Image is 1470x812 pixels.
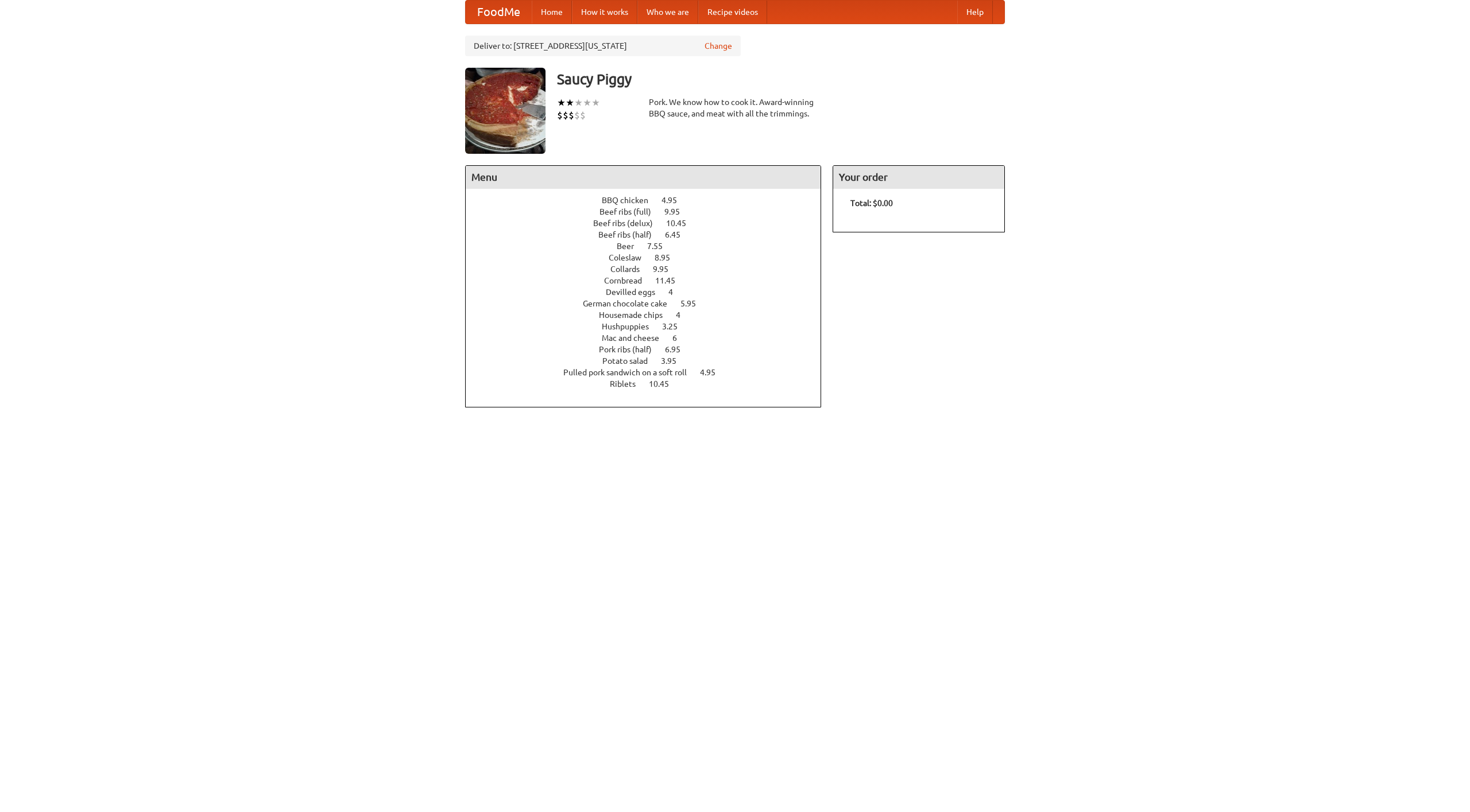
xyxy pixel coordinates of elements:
a: Pork ribs (half) 6.95 [599,345,702,354]
span: 7.55 [647,242,674,251]
span: 9.95 [653,265,680,274]
span: BBQ chicken [602,196,660,205]
span: 6.45 [665,230,692,239]
a: Beef ribs (half) 6.45 [598,230,702,239]
li: ★ [566,96,574,109]
a: Potato salad 3.95 [602,356,698,366]
a: Collards 9.95 [610,265,690,274]
a: Who we are [637,1,698,24]
span: 3.25 [662,322,689,331]
span: Potato salad [602,356,659,366]
span: Beer [617,242,645,251]
li: ★ [583,96,591,109]
a: FoodMe [466,1,532,24]
span: Pulled pork sandwich on a soft roll [563,368,698,377]
img: angular.jpg [465,68,546,154]
span: 11.45 [655,276,687,285]
span: Devilled eggs [606,287,667,297]
span: Cornbread [604,276,653,285]
a: Cornbread 11.45 [604,276,697,285]
span: Collards [610,265,651,274]
span: Hushpuppies [602,322,660,331]
a: Beef ribs (full) 9.95 [599,207,701,216]
a: Home [532,1,572,24]
span: Riblets [610,379,647,388]
span: 6.95 [665,345,692,354]
div: Deliver to: [STREET_ADDRESS][US_STATE] [465,36,741,56]
span: 8.95 [655,253,682,262]
span: Beef ribs (half) [598,230,663,239]
li: $ [574,109,580,122]
a: Change [705,40,732,52]
a: BBQ chicken 4.95 [602,196,698,205]
a: Recipe videos [698,1,767,24]
span: Mac and cheese [602,333,671,343]
h4: Your order [833,166,1004,189]
span: 10.45 [649,379,680,388]
a: Beef ribs (delux) 10.45 [593,219,707,228]
span: 4 [668,287,684,297]
li: $ [568,109,574,122]
a: German chocolate cake 5.95 [583,299,717,308]
span: 4.95 [700,368,727,377]
span: 5.95 [680,299,707,308]
span: 9.95 [664,207,691,216]
span: German chocolate cake [583,299,679,308]
h4: Menu [466,166,821,189]
a: Pulled pork sandwich on a soft roll 4.95 [563,368,737,377]
a: How it works [572,1,637,24]
span: Pork ribs (half) [599,345,663,354]
a: Mac and cheese 6 [602,333,698,343]
a: Help [957,1,993,24]
div: Pork. We know how to cook it. Award-winning BBQ sauce, and meat with all the trimmings. [649,96,821,119]
a: Devilled eggs 4 [606,287,694,297]
li: $ [580,109,586,122]
span: 6 [672,333,688,343]
a: Hushpuppies 3.25 [602,322,699,331]
li: $ [563,109,568,122]
span: 3.95 [661,356,688,366]
span: 4 [676,310,692,320]
span: Housemade chips [599,310,674,320]
a: Housemade chips 4 [599,310,702,320]
h3: Saucy Piggy [557,68,1005,91]
span: 10.45 [666,219,698,228]
li: ★ [591,96,600,109]
a: Coleslaw 8.95 [609,253,691,262]
li: ★ [557,96,566,109]
b: Total: $0.00 [850,199,893,208]
span: Coleslaw [609,253,653,262]
span: 4.95 [661,196,688,205]
span: Beef ribs (delux) [593,219,664,228]
li: $ [557,109,563,122]
a: Beer 7.55 [617,242,684,251]
a: Riblets 10.45 [610,379,690,388]
li: ★ [574,96,583,109]
span: Beef ribs (full) [599,207,663,216]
